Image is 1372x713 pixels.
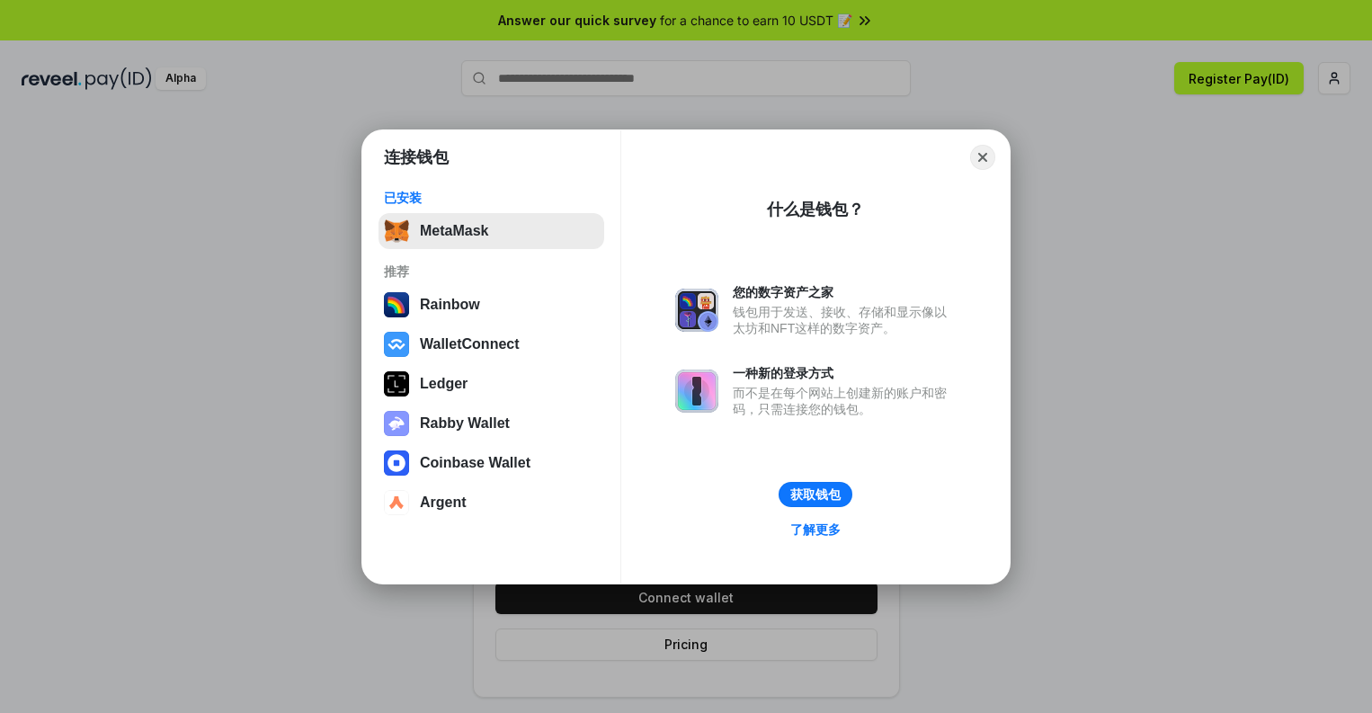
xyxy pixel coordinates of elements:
img: svg+xml,%3Csvg%20xmlns%3D%22http%3A%2F%2Fwww.w3.org%2F2000%2Fsvg%22%20fill%3D%22none%22%20viewBox... [384,411,409,436]
div: MetaMask [420,223,488,239]
div: Rabby Wallet [420,415,510,432]
button: 获取钱包 [779,482,852,507]
img: svg+xml,%3Csvg%20width%3D%22120%22%20height%3D%22120%22%20viewBox%3D%220%200%20120%20120%22%20fil... [384,292,409,317]
button: Rainbow [379,287,604,323]
div: 了解更多 [790,521,841,538]
div: Argent [420,495,467,511]
img: svg+xml,%3Csvg%20xmlns%3D%22http%3A%2F%2Fwww.w3.org%2F2000%2Fsvg%22%20width%3D%2228%22%20height%3... [384,371,409,397]
div: 已安装 [384,190,599,206]
button: Coinbase Wallet [379,445,604,481]
img: svg+xml,%3Csvg%20fill%3D%22none%22%20height%3D%2233%22%20viewBox%3D%220%200%2035%2033%22%20width%... [384,218,409,244]
div: 钱包用于发送、接收、存储和显示像以太坊和NFT这样的数字资产。 [733,304,956,336]
button: Ledger [379,366,604,402]
button: WalletConnect [379,326,604,362]
div: 推荐 [384,263,599,280]
div: WalletConnect [420,336,520,352]
div: 一种新的登录方式 [733,365,956,381]
img: svg+xml,%3Csvg%20width%3D%2228%22%20height%3D%2228%22%20viewBox%3D%220%200%2028%2028%22%20fill%3D... [384,450,409,476]
button: MetaMask [379,213,604,249]
div: 您的数字资产之家 [733,284,956,300]
div: 而不是在每个网站上创建新的账户和密码，只需连接您的钱包。 [733,385,956,417]
button: Argent [379,485,604,521]
h1: 连接钱包 [384,147,449,168]
img: svg+xml,%3Csvg%20width%3D%2228%22%20height%3D%2228%22%20viewBox%3D%220%200%2028%2028%22%20fill%3D... [384,332,409,357]
img: svg+xml,%3Csvg%20xmlns%3D%22http%3A%2F%2Fwww.w3.org%2F2000%2Fsvg%22%20fill%3D%22none%22%20viewBox... [675,289,718,332]
img: svg+xml,%3Csvg%20xmlns%3D%22http%3A%2F%2Fwww.w3.org%2F2000%2Fsvg%22%20fill%3D%22none%22%20viewBox... [675,370,718,413]
div: Rainbow [420,297,480,313]
button: Rabby Wallet [379,406,604,441]
div: Coinbase Wallet [420,455,530,471]
button: Close [970,145,995,170]
div: 什么是钱包？ [767,199,864,220]
div: 获取钱包 [790,486,841,503]
a: 了解更多 [780,518,851,541]
img: svg+xml,%3Csvg%20width%3D%2228%22%20height%3D%2228%22%20viewBox%3D%220%200%2028%2028%22%20fill%3D... [384,490,409,515]
div: Ledger [420,376,468,392]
